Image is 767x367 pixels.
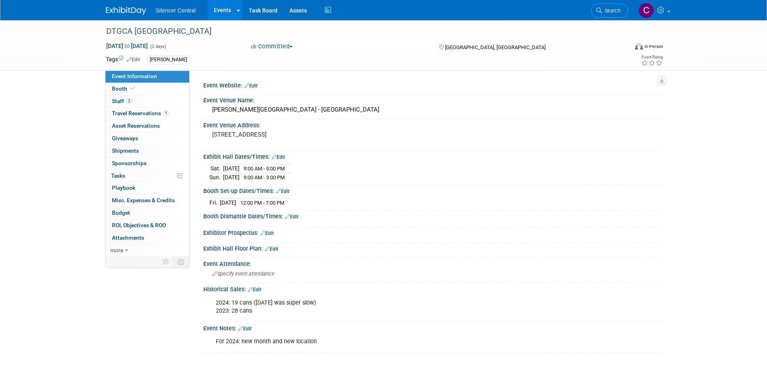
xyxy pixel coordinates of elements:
span: (2 days) [149,44,166,49]
td: Sat. [209,164,223,173]
a: Shipments [105,145,189,157]
a: Sponsorships [105,158,189,170]
a: Edit [260,230,274,236]
a: Edit [265,246,278,252]
button: Committed [248,42,296,51]
span: Tasks [111,172,125,179]
div: Booth Dismantle Dates/Times: [203,210,662,221]
span: ROI, Objectives & ROO [112,222,166,228]
a: Search [591,4,628,18]
a: Edit [238,326,252,332]
a: Edit [127,57,140,62]
div: [PERSON_NAME] [147,56,190,64]
a: Tasks [105,170,189,182]
div: In-Person [644,44,663,50]
a: Edit [244,83,258,89]
div: Event Notes: [203,322,662,333]
div: Event Rating [641,55,663,59]
td: [DATE] [223,164,240,173]
span: Staff [112,98,132,104]
img: ExhibitDay [106,7,146,15]
a: Edit [272,154,285,160]
span: more [110,247,123,253]
td: Tags [106,55,140,64]
div: Event Website: [203,79,662,90]
div: Exhibit Hall Floor Plan: [203,243,662,253]
span: Misc. Expenses & Credits [112,197,175,203]
a: Asset Reservations [105,120,189,132]
a: Giveaways [105,133,189,145]
span: Playbook [112,185,135,191]
a: Misc. Expenses & Credits [105,195,189,207]
img: Cade Cox [639,3,654,18]
td: [DATE] [223,173,240,182]
a: Attachments [105,232,189,244]
td: Sun. [209,173,223,182]
a: Staff2 [105,95,189,108]
span: 1 [163,110,169,116]
div: Event Venue Name: [203,94,662,104]
td: Fri. [209,199,220,207]
div: Exhibit Hall Dates/Times: [203,151,662,161]
span: Budget [112,209,130,216]
div: [PERSON_NAME][GEOGRAPHIC_DATA] - [GEOGRAPHIC_DATA] [209,104,655,116]
div: Booth Set-up Dates/Times: [203,185,662,195]
span: Travel Reservations [112,110,169,116]
span: Silencer Central [156,7,196,14]
span: [GEOGRAPHIC_DATA], [GEOGRAPHIC_DATA] [445,44,546,50]
span: Event Information [112,73,157,79]
a: Budget [105,207,189,219]
a: Travel Reservations1 [105,108,189,120]
a: Event Information [105,70,189,83]
a: Booth [105,83,189,95]
i: Booth reservation complete [131,86,135,91]
span: 12:00 PM - 7:00 PM [240,200,284,206]
span: Shipments [112,147,139,154]
div: Event Attendance: [203,258,662,268]
span: Specify event attendance [212,271,275,277]
div: For 2024: new month and new location [210,334,573,350]
a: more [105,245,189,257]
div: 2024: 19 cans ([DATE] was super slow) 2023: 28 cans [210,295,573,319]
a: Edit [285,214,298,220]
div: DTGCA [GEOGRAPHIC_DATA] [103,24,616,39]
a: ROI, Objectives & ROO [105,220,189,232]
span: to [123,43,131,49]
span: 2 [126,98,132,104]
div: Exhibitor Prospectus: [203,227,662,237]
a: Edit [248,287,261,292]
pre: [STREET_ADDRESS] [212,131,385,138]
span: 9:00 AM - 5:00 PM [244,166,285,172]
a: Edit [276,189,289,194]
img: Format-Inperson.png [635,43,643,50]
span: Booth [112,85,136,92]
span: 9:00 AM - 3:00 PM [244,174,285,180]
a: Playbook [105,182,189,194]
div: Event Format [581,42,664,54]
td: Personalize Event Tab Strip [159,257,173,267]
span: Asset Reservations [112,122,160,129]
td: [DATE] [220,199,236,207]
div: Historical Sales: [203,283,662,294]
span: Search [602,8,620,14]
span: Giveaways [112,135,138,141]
td: Toggle Event Tabs [173,257,189,267]
div: Event Venue Address: [203,119,662,129]
span: [DATE] [DATE] [106,42,148,50]
span: Attachments [112,234,144,241]
span: Sponsorships [112,160,147,166]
